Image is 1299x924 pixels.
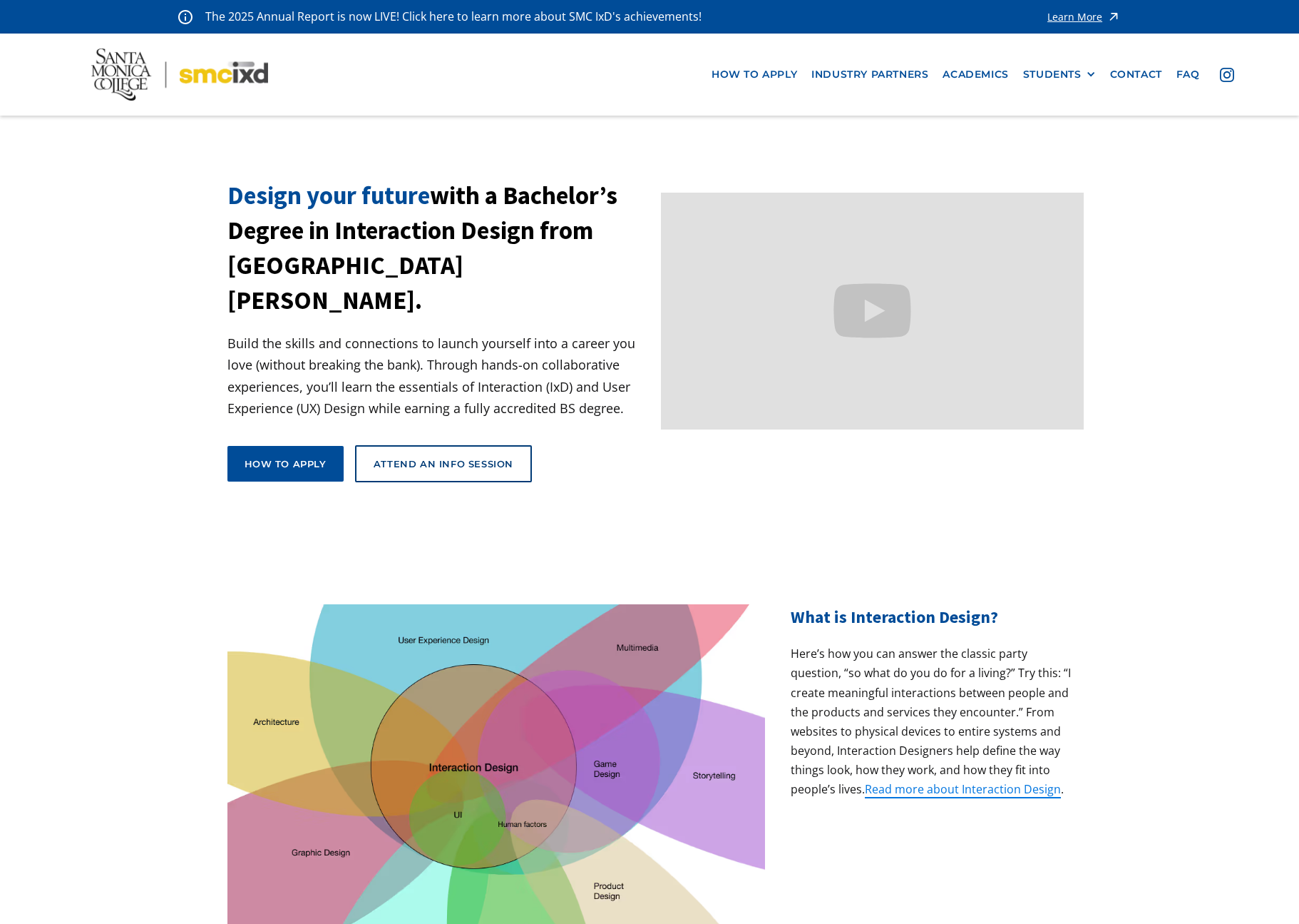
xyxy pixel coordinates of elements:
[374,457,513,470] div: Attend an Info Session
[227,180,430,211] span: Design your future
[355,445,532,482] a: Attend an Info Session
[791,604,1072,630] h2: What is Interaction Design?
[227,446,344,482] a: How to apply
[1169,61,1207,88] a: faq
[661,193,1084,430] iframe: Design your future with a Bachelor's Degree in Interaction Design from Santa Monica College
[865,781,1061,798] a: Read more about Interaction Design
[1047,7,1121,26] a: Learn More
[1047,12,1102,22] div: Learn More
[227,178,650,318] h1: with a Bachelor’s Degree in Interaction Design from [GEOGRAPHIC_DATA][PERSON_NAME].
[791,644,1072,800] p: Here’s how you can answer the classic party question, “so what do you do for a living?” Try this:...
[935,61,1015,88] a: Academics
[91,49,269,101] img: Santa Monica College - SMC IxD logo
[245,457,327,470] div: How to apply
[227,332,650,420] p: Build the skills and connections to launch yourself into a career you love (without breaking the ...
[205,7,703,26] p: The 2025 Annual Report is now LIVE! Click here to learn more about SMC IxD's achievements!
[1103,61,1169,88] a: contact
[804,61,935,88] a: industry partners
[178,9,192,24] img: icon - information - alert
[1023,68,1082,81] div: STUDENTS
[1220,68,1234,82] img: icon - instagram
[1023,68,1096,81] div: STUDENTS
[1107,7,1121,26] img: icon - arrow - alert
[704,61,804,88] a: how to apply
